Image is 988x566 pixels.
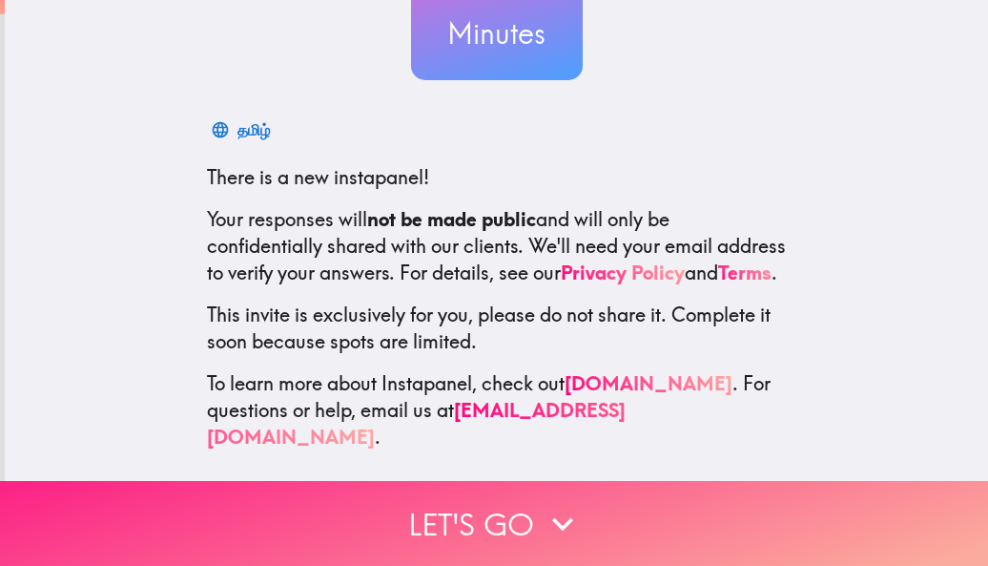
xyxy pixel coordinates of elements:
a: Privacy Policy [561,261,685,284]
button: தமிழ் [207,111,278,149]
span: There is a new instapanel! [207,165,429,189]
p: To learn more about Instapanel, check out . For questions or help, email us at . [207,370,787,451]
p: This invite is exclusively for you, please do not share it. Complete it soon because spots are li... [207,302,787,355]
b: not be made public [367,207,536,231]
div: தமிழ் [237,116,270,143]
a: [DOMAIN_NAME] [565,371,732,395]
p: Your responses will and will only be confidentially shared with our clients. We'll need your emai... [207,206,787,286]
a: [EMAIL_ADDRESS][DOMAIN_NAME] [207,398,626,449]
a: Terms [718,261,772,284]
h3: Minutes [411,13,583,53]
